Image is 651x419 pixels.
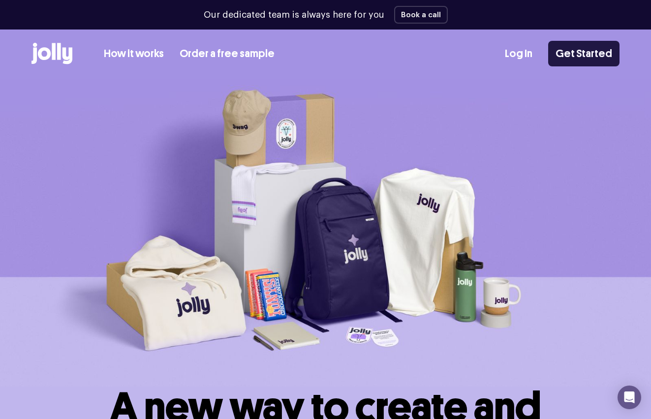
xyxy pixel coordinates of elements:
div: Open Intercom Messenger [618,386,641,409]
a: Order a free sample [180,46,275,62]
a: Get Started [548,41,620,66]
button: Book a call [394,6,448,24]
a: Log In [505,46,532,62]
p: Our dedicated team is always here for you [204,8,384,22]
a: How it works [104,46,164,62]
